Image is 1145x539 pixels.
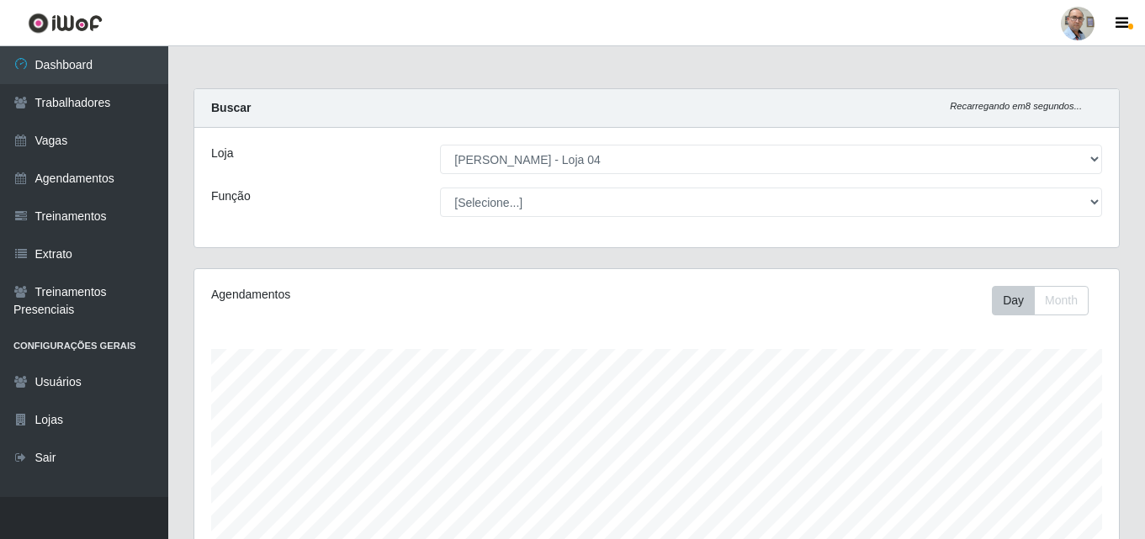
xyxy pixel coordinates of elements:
[992,286,1089,315] div: First group
[211,101,251,114] strong: Buscar
[992,286,1102,315] div: Toolbar with button groups
[28,13,103,34] img: CoreUI Logo
[211,188,251,205] label: Função
[211,286,568,304] div: Agendamentos
[992,286,1035,315] button: Day
[211,145,233,162] label: Loja
[950,101,1082,111] i: Recarregando em 8 segundos...
[1034,286,1089,315] button: Month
